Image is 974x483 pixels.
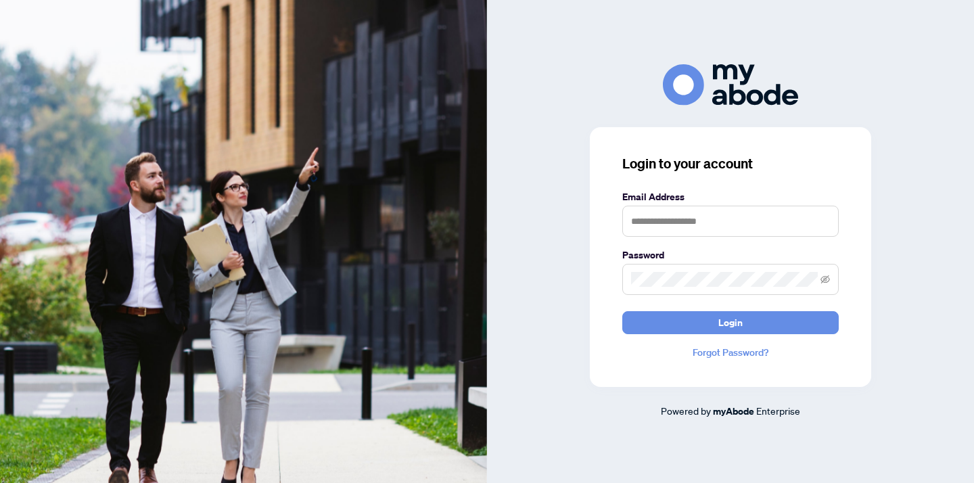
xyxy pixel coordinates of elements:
span: Enterprise [756,405,800,417]
a: myAbode [713,404,754,419]
h3: Login to your account [622,154,839,173]
label: Email Address [622,189,839,204]
button: Login [622,311,839,334]
img: ma-logo [663,64,798,106]
a: Forgot Password? [622,345,839,360]
label: Password [622,248,839,262]
span: Powered by [661,405,711,417]
span: Login [718,312,743,333]
span: eye-invisible [820,275,830,284]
